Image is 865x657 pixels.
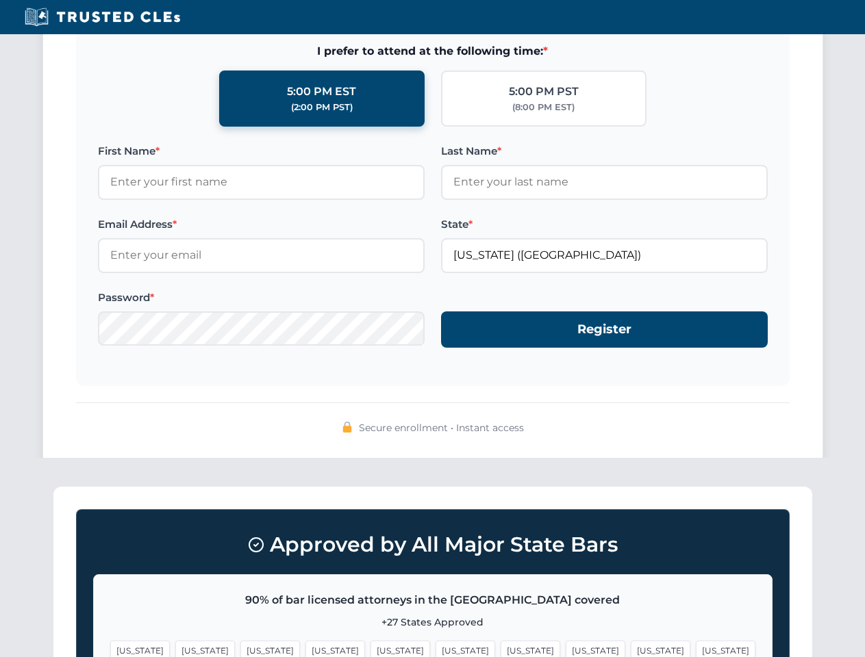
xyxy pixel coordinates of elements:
[441,216,768,233] label: State
[98,238,425,272] input: Enter your email
[441,311,768,348] button: Register
[98,42,768,60] span: I prefer to attend at the following time:
[359,420,524,435] span: Secure enrollment • Instant access
[287,83,356,101] div: 5:00 PM EST
[93,526,773,563] h3: Approved by All Major State Bars
[441,165,768,199] input: Enter your last name
[98,165,425,199] input: Enter your first name
[110,591,755,609] p: 90% of bar licensed attorneys in the [GEOGRAPHIC_DATA] covered
[509,83,579,101] div: 5:00 PM PST
[342,422,353,433] img: 🔒
[98,216,425,233] label: Email Address
[98,289,425,306] label: Password
[441,143,768,159] label: Last Name
[110,615,755,630] p: +27 States Approved
[21,7,184,27] img: Trusted CLEs
[291,101,353,114] div: (2:00 PM PST)
[98,143,425,159] label: First Name
[512,101,575,114] div: (8:00 PM EST)
[441,238,768,272] input: Florida (FL)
